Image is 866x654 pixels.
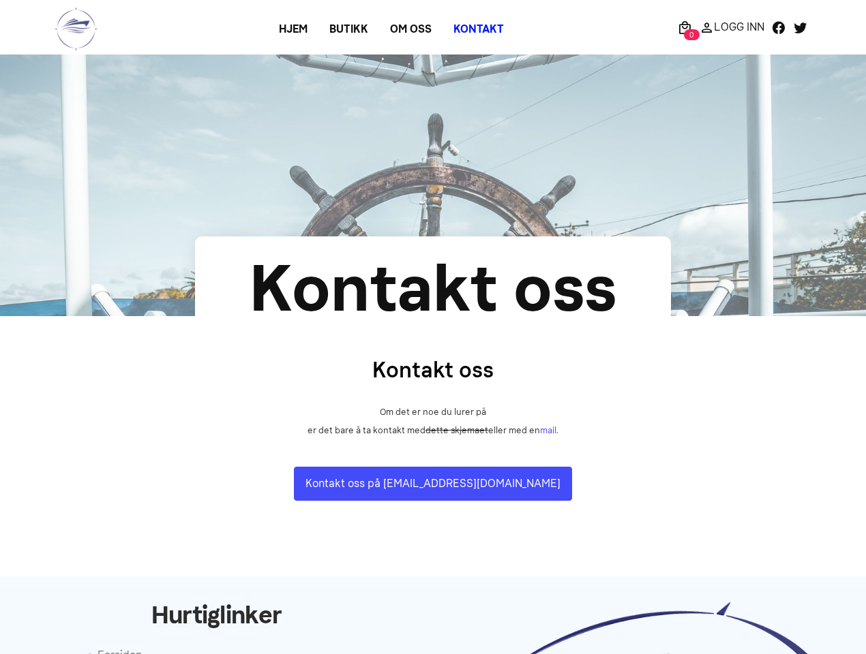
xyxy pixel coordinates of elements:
[55,7,98,51] img: logo
[55,354,811,386] h2: Kontakt oss
[294,467,572,501] a: Kontakt oss på [EMAIL_ADDRESS][DOMAIN_NAME]
[268,17,318,42] a: Hjem
[425,425,488,435] s: dette skjemaet
[318,17,379,42] a: Butikk
[379,17,443,42] a: Om oss
[540,425,558,435] a: mail.
[239,240,627,338] div: Kontakt oss
[674,19,696,35] a: 0
[696,19,768,35] a: Logg Inn
[684,29,700,40] span: 0
[55,403,811,450] p: Om det er noe du lurer på er det bare å ta kontakt med eller med en
[443,17,515,42] a: Kontakt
